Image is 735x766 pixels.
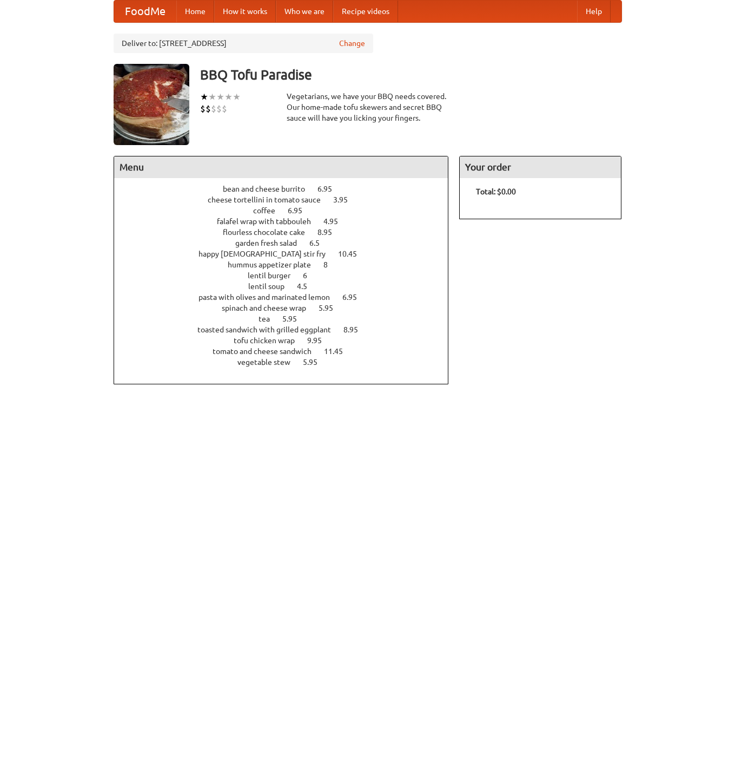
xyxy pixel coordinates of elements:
[222,103,227,115] li: $
[223,228,352,237] a: flourless chocolate cake 8.95
[208,195,332,204] span: cheese tortellini in tomato sauce
[253,206,322,215] a: coffee 6.95
[343,325,369,334] span: 8.95
[228,260,348,269] a: hummus appetizer plate 8
[114,1,176,22] a: FoodMe
[200,103,206,115] li: $
[234,336,306,345] span: tofu chicken wrap
[476,187,516,196] b: Total: $0.00
[198,250,336,258] span: happy [DEMOGRAPHIC_DATA] stir fry
[213,347,322,356] span: tomato and cheese sandwich
[114,34,373,53] div: Deliver to: [STREET_ADDRESS]
[323,260,339,269] span: 8
[237,358,301,366] span: vegetable stew
[319,304,344,312] span: 5.95
[324,347,354,356] span: 11.45
[222,304,353,312] a: spinach and cheese wrap 5.95
[323,217,349,226] span: 4.95
[333,195,359,204] span: 3.95
[287,91,449,123] div: Vegetarians, we have your BBQ needs covered. Our home-made tofu skewers and secret BBQ sauce will...
[253,206,286,215] span: coffee
[223,185,352,193] a: bean and cheese burrito 6.95
[198,293,377,302] a: pasta with olives and marinated lemon 6.95
[460,156,621,178] h4: Your order
[342,293,368,302] span: 6.95
[333,1,398,22] a: Recipe videos
[213,347,363,356] a: tomato and cheese sandwich 11.45
[198,293,341,302] span: pasta with olives and marinated lemon
[237,358,337,366] a: vegetable stew 5.95
[577,1,611,22] a: Help
[176,1,214,22] a: Home
[235,239,340,247] a: garden fresh salad 6.5
[216,91,224,103] li: ★
[214,1,276,22] a: How it works
[297,282,318,291] span: 4.5
[224,91,233,103] li: ★
[208,195,368,204] a: cheese tortellini in tomato sauce 3.95
[197,325,342,334] span: toasted sandwich with grilled eggplant
[200,91,208,103] li: ★
[248,271,301,280] span: lentil burger
[303,358,328,366] span: 5.95
[211,103,216,115] li: $
[234,336,342,345] a: tofu chicken wrap 9.95
[206,103,211,115] li: $
[114,64,189,145] img: angular.jpg
[317,228,343,237] span: 8.95
[235,239,308,247] span: garden fresh salad
[248,271,327,280] a: lentil burger 6
[317,185,343,193] span: 6.95
[114,156,448,178] h4: Menu
[259,315,317,323] a: tea 5.95
[339,38,365,49] a: Change
[233,91,241,103] li: ★
[222,304,317,312] span: spinach and cheese wrap
[223,185,316,193] span: bean and cheese burrito
[216,103,222,115] li: $
[217,217,358,226] a: falafel wrap with tabbouleh 4.95
[309,239,330,247] span: 6.5
[338,250,368,258] span: 10.45
[248,282,327,291] a: lentil soup 4.5
[200,64,622,86] h3: BBQ Tofu Paradise
[303,271,318,280] span: 6
[208,91,216,103] li: ★
[259,315,281,323] span: tea
[217,217,322,226] span: falafel wrap with tabbouleh
[228,260,322,269] span: hummus appetizer plate
[276,1,333,22] a: Who we are
[288,206,313,215] span: 6.95
[223,228,316,237] span: flourless chocolate cake
[248,282,295,291] span: lentil soup
[197,325,378,334] a: toasted sandwich with grilled eggplant 8.95
[307,336,333,345] span: 9.95
[282,315,308,323] span: 5.95
[198,250,377,258] a: happy [DEMOGRAPHIC_DATA] stir fry 10.45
